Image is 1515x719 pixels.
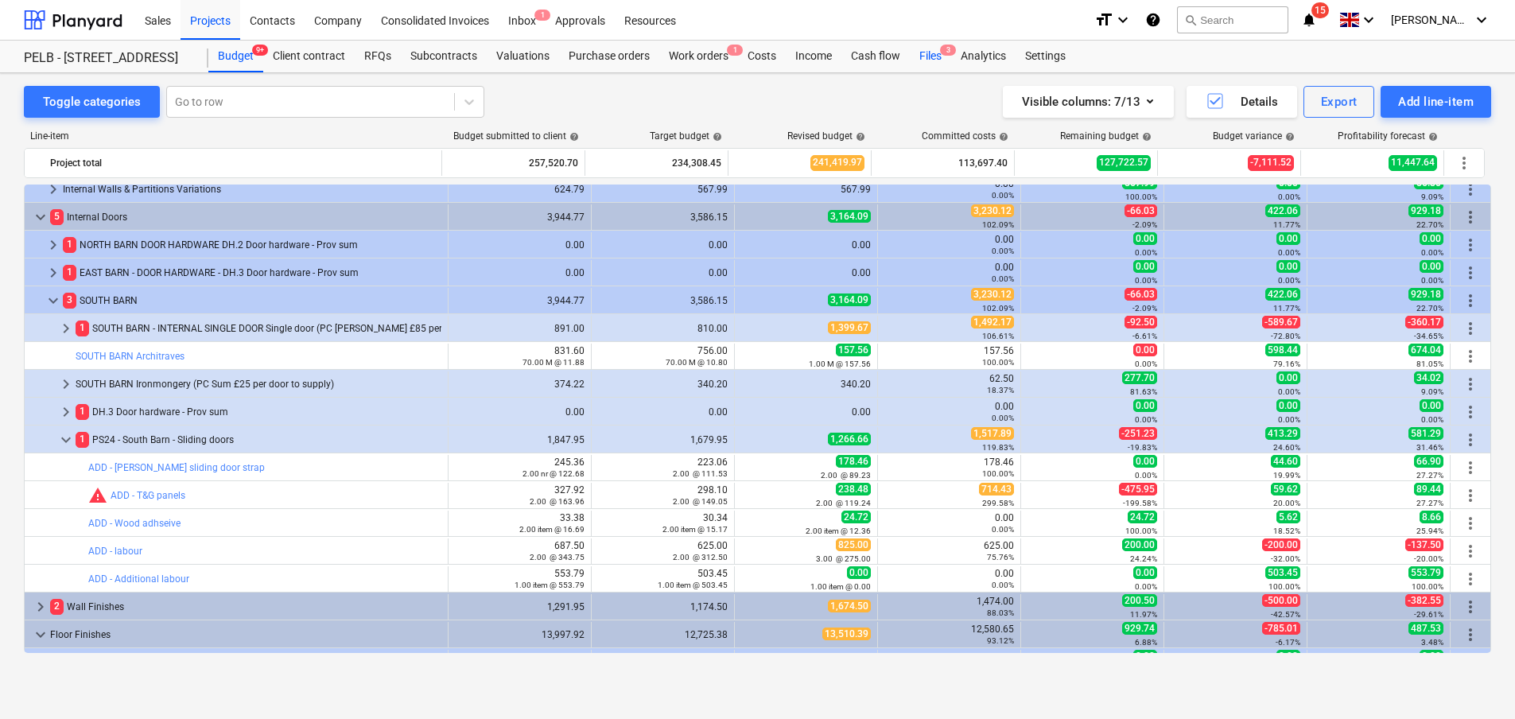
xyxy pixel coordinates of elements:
[979,483,1014,496] span: 714.43
[455,239,585,251] div: 0.00
[598,457,728,479] div: 223.06
[1248,155,1294,170] span: -7,111.52
[1130,554,1157,563] small: 24.24%
[63,288,441,313] div: SOUTH BARN
[598,295,728,306] div: 3,586.15
[987,386,1014,394] small: 18.37%
[836,455,871,468] span: 178.46
[1133,344,1157,356] span: 0.00
[1276,511,1300,523] span: 5.62
[884,234,1014,256] div: 0.00
[401,41,487,72] a: Subcontracts
[884,457,1014,479] div: 178.46
[971,288,1014,301] span: 3,230.12
[1455,154,1474,173] span: More actions
[1122,371,1157,384] span: 277.70
[910,41,951,72] a: Files3
[982,469,1014,478] small: 100.00%
[1321,91,1358,112] div: Export
[598,406,728,418] div: 0.00
[659,41,738,72] a: Work orders1
[1408,204,1443,217] span: 929.18
[1135,248,1157,257] small: 0.00%
[738,41,786,72] a: Costs
[806,527,871,535] small: 2.00 item @ 12.36
[1276,371,1300,384] span: 0.00
[836,344,871,356] span: 157.56
[24,86,160,118] button: Toggle categories
[951,41,1016,72] a: Analytics
[1461,402,1480,422] span: More actions
[1265,288,1300,301] span: 422.06
[50,204,441,230] div: Internal Doors
[455,267,585,278] div: 0.00
[1130,387,1157,396] small: 81.63%
[992,525,1014,534] small: 0.00%
[76,351,185,362] a: SOUTH BARN Architraves
[828,321,871,334] span: 1,399.67
[598,239,728,251] div: 0.00
[1125,192,1157,201] small: 100.00%
[1273,471,1300,480] small: 19.99%
[884,345,1014,367] div: 157.56
[31,208,50,227] span: keyboard_arrow_down
[598,212,728,223] div: 3,586.15
[76,427,441,453] div: PS24 - South Barn - Sliding doors
[1132,332,1157,340] small: -6.61%
[44,235,63,255] span: keyboard_arrow_right
[1278,276,1300,285] small: 0.00%
[836,483,871,496] span: 238.48
[662,525,728,534] small: 2.00 item @ 15.17
[455,379,585,390] div: 374.22
[1416,220,1443,229] small: 22.70%
[741,267,871,278] div: 0.00
[1003,86,1174,118] button: Visible columns:7/13
[841,41,910,72] div: Cash flow
[355,41,401,72] div: RFQs
[56,319,76,338] span: keyboard_arrow_right
[1132,220,1157,229] small: -2.09%
[1414,455,1443,468] span: 66.90
[1416,304,1443,313] small: 22.70%
[1133,260,1157,273] span: 0.00
[1265,204,1300,217] span: 422.06
[1414,554,1443,563] small: -20.00%
[1461,291,1480,310] span: More actions
[1177,6,1288,33] button: Search
[598,345,728,367] div: 756.00
[673,469,728,478] small: 2.00 @ 111.53
[63,260,441,286] div: EAST BARN - DOOR HARDWARE - DH.3 Door hardware - Prov sum
[1416,471,1443,480] small: 27.27%
[1461,430,1480,449] span: More actions
[598,379,728,390] div: 340.20
[1097,155,1151,170] span: 127,722.57
[1133,232,1157,245] span: 0.00
[487,41,559,72] a: Valuations
[63,237,76,252] span: 1
[971,427,1014,440] span: 1,517.89
[1125,527,1157,535] small: 100.00%
[453,130,579,142] div: Budget submitted to client
[1405,316,1443,328] span: -360.17
[1265,427,1300,440] span: 413.29
[252,45,268,56] span: 9+
[1022,91,1155,112] div: Visible columns : 7/13
[996,132,1008,142] span: help
[56,375,76,394] span: keyboard_arrow_right
[76,432,89,447] span: 1
[1301,10,1317,29] i: notifications
[1133,455,1157,468] span: 0.00
[519,525,585,534] small: 2.00 item @ 16.69
[741,379,871,390] div: 340.20
[1408,344,1443,356] span: 674.04
[455,323,585,334] div: 891.00
[1421,387,1443,396] small: 9.09%
[884,262,1014,284] div: 0.00
[455,406,585,418] div: 0.00
[1271,483,1300,496] span: 59.62
[1276,260,1300,273] span: 0.00
[76,404,89,419] span: 1
[1461,514,1480,533] span: More actions
[1282,132,1295,142] span: help
[1421,192,1443,201] small: 9.09%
